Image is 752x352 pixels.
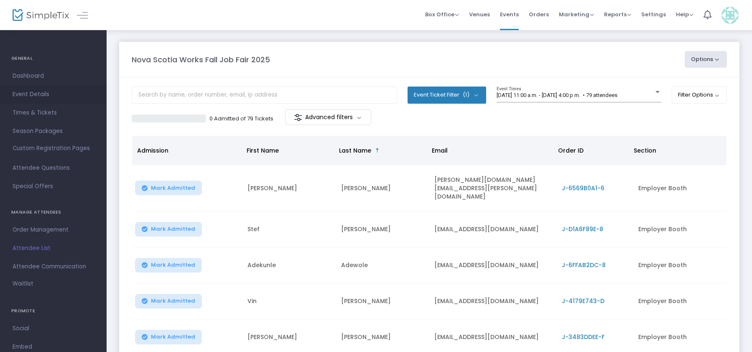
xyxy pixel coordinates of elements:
[336,165,429,212] td: [PERSON_NAME]
[135,222,202,237] button: Mark Admitted
[336,212,429,247] td: [PERSON_NAME]
[429,247,557,283] td: [EMAIL_ADDRESS][DOMAIN_NAME]
[13,323,94,334] span: Social
[285,110,372,125] m-button: Advanced filters
[429,212,557,247] td: [EMAIL_ADDRESS][DOMAIN_NAME]
[634,146,656,155] span: Section
[432,146,448,155] span: Email
[13,243,94,254] span: Attendee List
[633,283,727,319] td: Employer Booth
[151,334,195,340] span: Mark Admitted
[562,184,604,192] span: J-6569B0A1-6
[562,225,603,233] span: J-D1A6F89E-8
[339,146,371,155] span: Last Name
[242,283,336,319] td: Vin
[336,247,429,283] td: Adewole
[558,146,584,155] span: Order ID
[132,54,270,65] m-panel-title: Nova Scotia Works Fall Job Fair 2025
[463,92,469,98] span: (1)
[11,204,95,221] h4: MANAGE ATTENDEES
[429,283,557,319] td: [EMAIL_ADDRESS][DOMAIN_NAME]
[13,280,33,288] span: Waitlist
[13,181,94,192] span: Special Offers
[13,144,90,153] span: Custom Registration Pages
[242,165,336,212] td: [PERSON_NAME]
[242,212,336,247] td: Stef
[294,113,302,122] img: filter
[429,165,557,212] td: [PERSON_NAME][DOMAIN_NAME][EMAIL_ADDRESS][PERSON_NAME][DOMAIN_NAME]
[13,261,94,272] span: Attendee Communication
[685,51,727,68] button: Options
[633,212,727,247] td: Employer Booth
[135,294,202,309] button: Mark Admitted
[604,10,631,18] span: Reports
[408,87,486,103] button: Event Ticket Filter(1)
[151,262,195,268] span: Mark Admitted
[135,330,202,344] button: Mark Admitted
[135,258,202,273] button: Mark Admitted
[633,165,727,212] td: Employer Booth
[13,107,94,118] span: Times & Tickets
[676,10,693,18] span: Help
[633,247,727,283] td: Employer Booth
[11,303,95,319] h4: PROMOTE
[500,4,519,25] span: Events
[425,10,459,18] span: Box Office
[374,147,381,154] span: Sortable
[562,297,604,305] span: J-4179E743-D
[529,4,549,25] span: Orders
[132,87,397,104] input: Search by name, order number, email, ip address
[151,185,195,191] span: Mark Admitted
[13,71,94,82] span: Dashboard
[247,146,279,155] span: First Name
[562,333,604,341] span: J-3483DDEE-F
[151,226,195,232] span: Mark Admitted
[242,247,336,283] td: Adekunle
[469,4,490,25] span: Venues
[135,181,202,195] button: Mark Admitted
[13,224,94,235] span: Order Management
[209,115,273,123] p: 0 Admitted of 79 Tickets
[641,4,666,25] span: Settings
[13,163,94,173] span: Attendee Questions
[559,10,594,18] span: Marketing
[13,89,94,100] span: Event Details
[336,283,429,319] td: [PERSON_NAME]
[13,126,94,137] span: Season Packages
[137,146,168,155] span: Admission
[562,261,606,269] span: J-6FFAB2DC-8
[497,92,617,98] span: [DATE] 11:00 a.m. - [DATE] 4:00 p.m. • 79 attendees
[151,298,195,304] span: Mark Admitted
[11,50,95,67] h4: GENERAL
[672,87,727,103] button: Filter Options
